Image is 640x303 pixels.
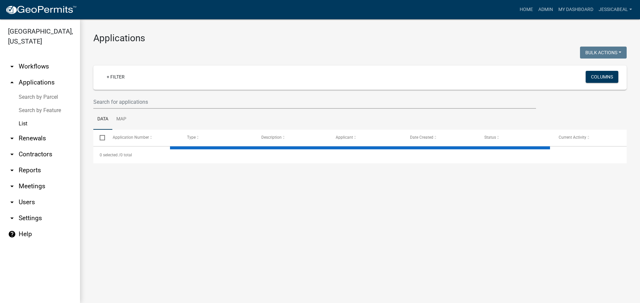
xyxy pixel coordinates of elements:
i: arrow_drop_down [8,134,16,142]
datatable-header-cell: Type [180,130,255,146]
input: Search for applications [93,95,536,109]
datatable-header-cell: Select [93,130,106,146]
span: Type [187,135,196,140]
button: Bulk Actions [580,47,627,59]
i: arrow_drop_down [8,63,16,71]
span: 0 selected / [100,153,120,157]
i: arrow_drop_up [8,78,16,86]
i: arrow_drop_down [8,150,16,158]
span: Status [484,135,496,140]
datatable-header-cell: Applicant [329,130,404,146]
button: Columns [586,71,618,83]
i: help [8,230,16,238]
a: My Dashboard [556,3,596,16]
datatable-header-cell: Current Activity [552,130,627,146]
i: arrow_drop_down [8,214,16,222]
h3: Applications [93,33,627,44]
span: Description [261,135,282,140]
div: 0 total [93,147,627,163]
datatable-header-cell: Status [478,130,552,146]
i: arrow_drop_down [8,166,16,174]
a: Map [112,109,130,130]
datatable-header-cell: Description [255,130,329,146]
datatable-header-cell: Application Number [106,130,180,146]
a: + Filter [101,71,130,83]
span: Current Activity [559,135,586,140]
a: JessicaBeal [596,3,635,16]
a: Home [517,3,536,16]
datatable-header-cell: Date Created [404,130,478,146]
a: Admin [536,3,556,16]
span: Applicant [336,135,353,140]
a: Data [93,109,112,130]
span: Date Created [410,135,433,140]
span: Application Number [113,135,149,140]
i: arrow_drop_down [8,182,16,190]
i: arrow_drop_down [8,198,16,206]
